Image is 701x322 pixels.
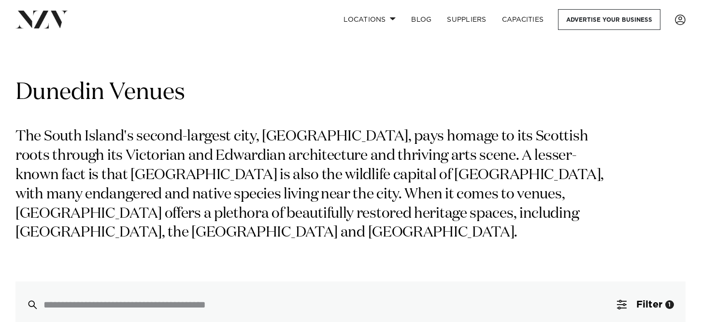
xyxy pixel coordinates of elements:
[336,9,403,30] a: Locations
[558,9,660,30] a: Advertise your business
[494,9,552,30] a: Capacities
[15,127,613,243] p: The South Island's second-largest city, [GEOGRAPHIC_DATA], pays homage to its Scottish roots thro...
[15,11,68,28] img: nzv-logo.png
[439,9,494,30] a: SUPPLIERS
[403,9,439,30] a: BLOG
[665,300,674,309] div: 1
[636,300,662,309] span: Filter
[15,78,686,108] h1: Dunedin Venues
